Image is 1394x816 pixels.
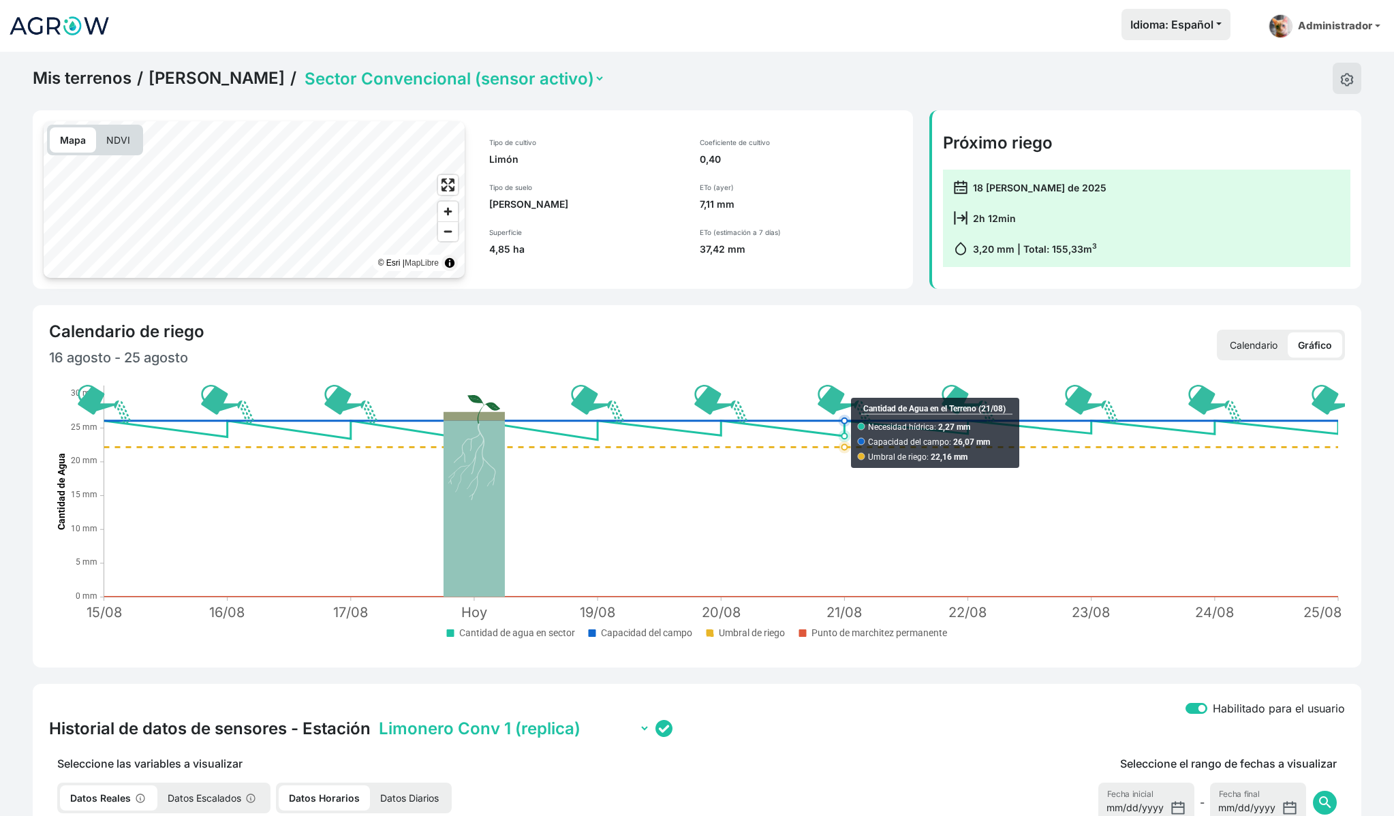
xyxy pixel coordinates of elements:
h4: Calendario de riego [49,321,204,342]
a: Administrador [1263,9,1386,44]
span: / [290,68,296,89]
label: Habilitado para el usuario [1213,700,1345,717]
button: Zoom out [438,221,458,241]
span: m [1083,243,1097,255]
div: Annotation [200,376,255,430]
p: 3,20 mm | Total: 155,33 [973,242,1097,256]
div: Annotation [77,376,131,430]
text: 19/08 [580,604,615,621]
p: Superficie [489,227,683,237]
select: Terrain Selector [302,68,605,89]
p: Limón [489,153,683,166]
text: 16/08 [209,604,245,621]
img: plant [420,362,529,502]
span: search [1317,794,1333,811]
div: Annotation [694,376,748,430]
img: sprinkler [1311,376,1365,430]
path: Mon Aug 18 2025 00:00:00 GMT+0200 (hora de verano de Europa central):26.07, Datos de hoy [444,421,505,597]
text: 5 mm [76,557,97,567]
img: sprinkler [324,376,378,430]
text: 0 mm [76,591,97,601]
text: 15/08 [87,604,122,621]
canvas: Map [44,121,465,278]
text: Punto de marchitez permanente [811,627,947,638]
img: sprinkler [1188,376,1242,430]
g: Datos de hoy,StackingColumn series with 1 data points [444,421,505,597]
img: sprinkler [1064,376,1119,430]
select: Station selector [376,718,650,739]
img: Logo [8,9,110,43]
summary: Toggle attribution [442,255,458,271]
div: Annotation [324,376,378,430]
p: Seleccione las variables a visualizar [49,755,799,772]
p: 4,85 ha [489,242,683,256]
div: Annotation [570,376,625,430]
g: Cantidad de agua en sector series is showing, press enter to hide the Cantidad de agua en sector ... [447,627,575,638]
span: / [137,68,143,89]
a: Mis terrenos [33,68,131,89]
text: 10 mm [71,524,97,533]
text: 24/08 [1195,604,1234,621]
div: Annotation [1311,376,1365,430]
span: - [1200,794,1205,811]
text: 22/08 [948,604,987,621]
div: Annotation [1188,376,1242,430]
sup: 3 [1092,242,1097,251]
img: sprinkler [694,376,748,430]
text: 20/08 [702,604,741,621]
img: calendar [954,211,967,225]
p: Datos Reales [60,785,157,811]
g: Capacidad del campo series is showing, press enter to hide the Capacidad del campo series [589,627,692,638]
p: Coeficiente de cultivo [700,138,902,147]
p: Datos Escalados [157,785,268,811]
p: ETo (estimación a 7 días) [700,227,902,237]
p: NDVI [96,127,140,153]
h4: Próximo riego [943,133,1350,153]
img: sprinkler [817,376,871,430]
ejs-chart: . Syncfusion interactive chart. [49,379,1345,651]
a: [PERSON_NAME] [149,68,285,89]
text: Umbral de riego [719,627,785,638]
text: 20 mm [71,456,97,465]
img: status [655,720,672,737]
text: Cantidad de Agua [56,453,67,530]
p: 37,42 mm [700,242,902,256]
img: calendar [954,181,967,194]
button: Zoom in [438,202,458,221]
p: 7,11 mm [700,198,902,211]
a: MapLibre [405,258,439,268]
text: Cantidad de agua en sector [459,627,575,638]
p: 2h 12min [973,211,1016,225]
p: Seleccione el rango de fechas a visualizar [1120,755,1337,772]
p: Datos Diarios [370,785,449,811]
p: Tipo de suelo [489,183,683,192]
text: 25/08 [1303,604,1342,621]
text: 23/08 [1072,604,1110,621]
p: 0,40 [700,153,902,166]
g: Punto de marchitez permanente series is showing, press enter to hide the Punto de marchitez perma... [799,627,947,638]
text: Capacidad del campo [601,627,692,638]
text: 25 mm [71,422,97,432]
p: Tipo de cultivo [489,138,683,147]
div: Annotation [1064,376,1119,430]
h4: Historial de datos de sensores - Estación [49,719,371,739]
img: sprinkler [941,376,995,430]
div: Annotation [817,376,871,430]
button: Idioma: Español [1121,9,1230,40]
div: Annotation [941,376,995,430]
button: search [1313,791,1337,815]
text: 21/08 [826,604,862,621]
p: 16 agosto - 25 agosto [49,347,697,368]
text: 17/08 [333,604,368,621]
p: [PERSON_NAME] [489,198,683,211]
div: © Esri | [378,256,439,270]
button: Enter fullscreen [438,175,458,195]
text: Hoy [461,604,487,621]
img: sprinkler [77,376,131,430]
text: 30 mm [71,388,97,398]
p: 18 [PERSON_NAME] de 2025 [973,181,1106,195]
p: Calendario [1220,332,1288,358]
img: sprinkler [200,376,255,430]
p: Mapa [50,127,96,153]
img: sprinkler [570,376,625,430]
